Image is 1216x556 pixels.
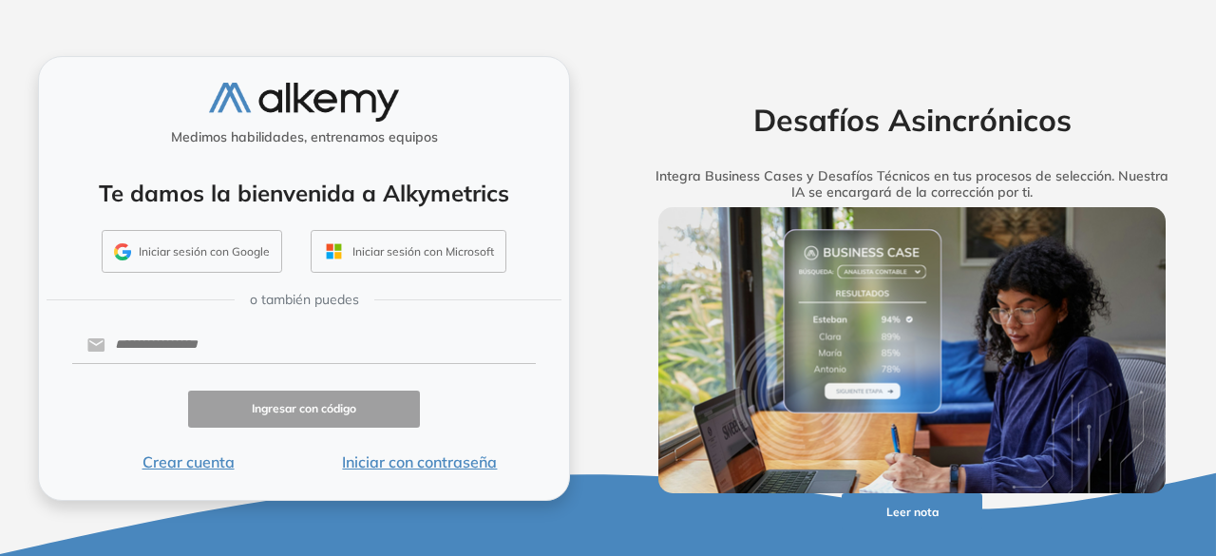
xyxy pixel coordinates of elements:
[114,243,131,260] img: GMAIL_ICON
[209,83,399,122] img: logo-alkemy
[842,493,983,530] button: Leer nota
[311,230,506,274] button: Iniciar sesión con Microsoft
[874,336,1216,556] iframe: Chat Widget
[47,129,561,145] h5: Medimos habilidades, entrenamos equipos
[250,290,359,310] span: o también puedes
[72,451,304,473] button: Crear cuenta
[102,230,282,274] button: Iniciar sesión con Google
[323,240,345,262] img: OUTLOOK_ICON
[658,207,1167,493] img: img-more-info
[874,336,1216,556] div: Widget de chat
[630,168,1194,201] h5: Integra Business Cases y Desafíos Técnicos en tus procesos de selección. Nuestra IA se encargará ...
[304,451,536,473] button: Iniciar con contraseña
[188,391,420,428] button: Ingresar con código
[64,180,544,207] h4: Te damos la bienvenida a Alkymetrics
[630,102,1194,138] h2: Desafíos Asincrónicos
